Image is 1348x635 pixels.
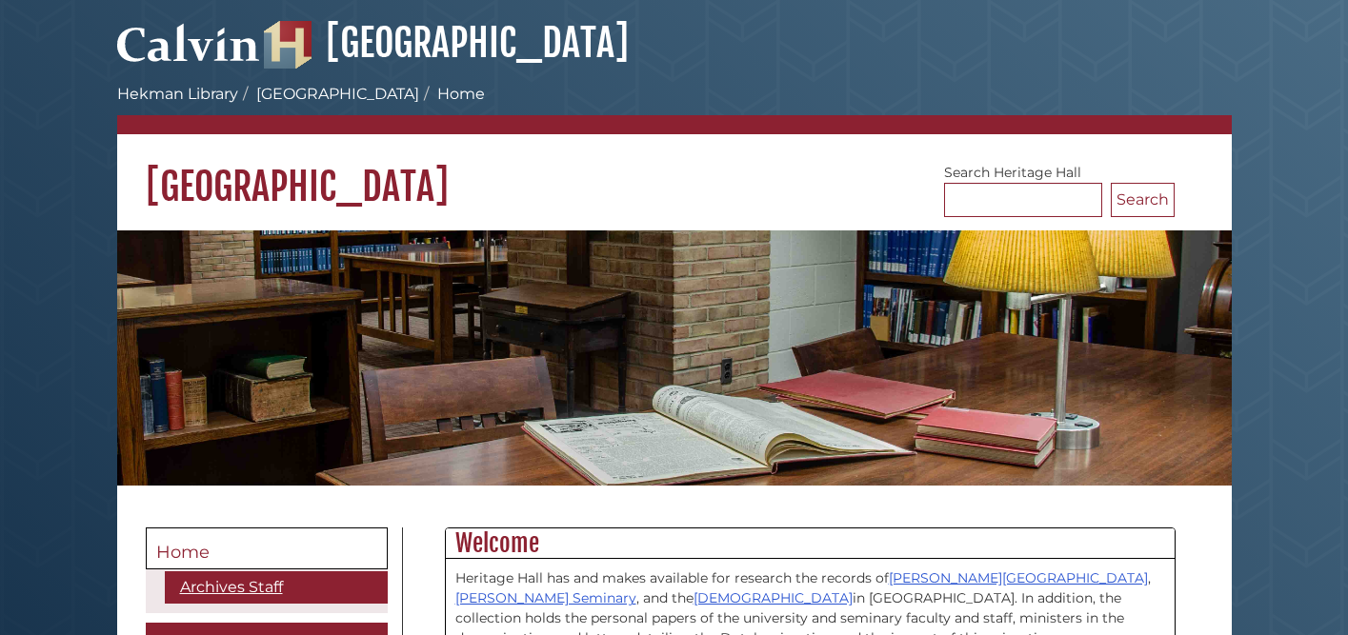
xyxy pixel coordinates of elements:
[889,569,1148,586] a: [PERSON_NAME][GEOGRAPHIC_DATA]
[165,571,388,604] a: Archives Staff
[455,589,636,606] a: [PERSON_NAME] Seminary
[264,21,312,69] img: Hekman Library Logo
[117,85,238,103] a: Hekman Library
[146,527,388,569] a: Home
[1111,183,1175,217] button: Search
[256,85,419,103] a: [GEOGRAPHIC_DATA]
[117,15,260,69] img: Calvin
[156,542,210,563] span: Home
[264,19,629,67] a: [GEOGRAPHIC_DATA]
[694,589,853,606] a: [DEMOGRAPHIC_DATA]
[446,528,1175,559] h2: Welcome
[117,83,1232,134] nav: breadcrumb
[419,83,485,106] li: Home
[117,134,1232,210] h1: [GEOGRAPHIC_DATA]
[117,44,260,61] a: Calvin University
